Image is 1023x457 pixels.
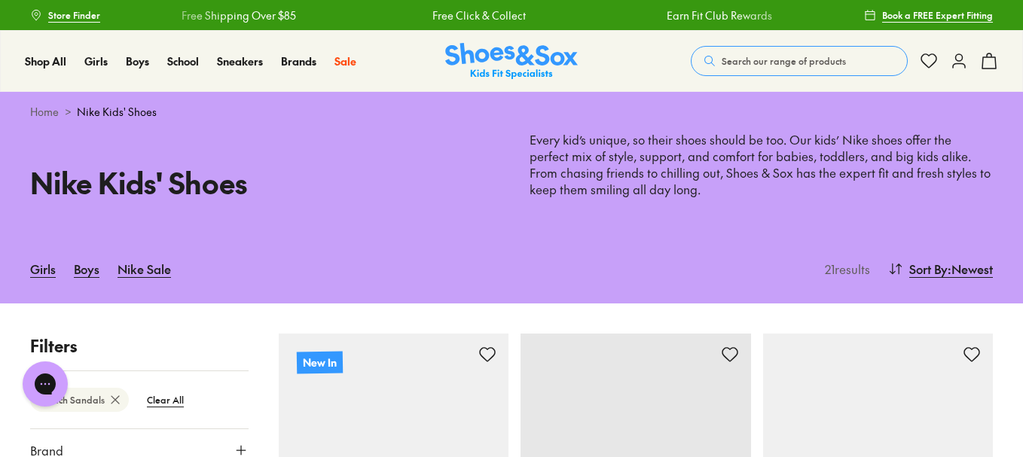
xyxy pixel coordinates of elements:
[48,8,100,22] span: Store Finder
[281,53,316,69] a: Brands
[296,351,342,373] p: New In
[217,53,263,69] a: Sneakers
[30,252,56,285] a: Girls
[126,53,149,69] a: Boys
[167,53,199,69] a: School
[30,161,493,204] h1: Nike Kids' Shoes
[909,260,948,278] span: Sort By
[431,8,524,23] a: Free Click & Collect
[25,53,66,69] a: Shop All
[665,8,771,23] a: Earn Fit Club Rewards
[30,104,993,120] div: >
[948,260,993,278] span: : Newest
[722,54,846,68] span: Search our range of products
[334,53,356,69] a: Sale
[864,2,993,29] a: Book a FREE Expert Fitting
[77,104,157,120] span: Nike Kids' Shoes
[691,46,908,76] button: Search our range of products
[530,132,993,198] p: Every kid’s unique, so their shoes should be too. Our kids’ Nike shoes offer the perfect mix of s...
[74,252,99,285] a: Boys
[30,388,129,412] btn: Beach Sandals
[135,386,196,413] btn: Clear All
[882,8,993,22] span: Book a FREE Expert Fitting
[84,53,108,69] a: Girls
[30,104,59,120] a: Home
[819,260,870,278] p: 21 results
[888,252,993,285] button: Sort By:Newest
[118,252,171,285] a: Nike Sale
[15,356,75,412] iframe: Gorgias live chat messenger
[445,43,578,80] img: SNS_Logo_Responsive.svg
[445,43,578,80] a: Shoes & Sox
[30,334,249,358] p: Filters
[180,8,295,23] a: Free Shipping Over $85
[30,2,100,29] a: Store Finder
